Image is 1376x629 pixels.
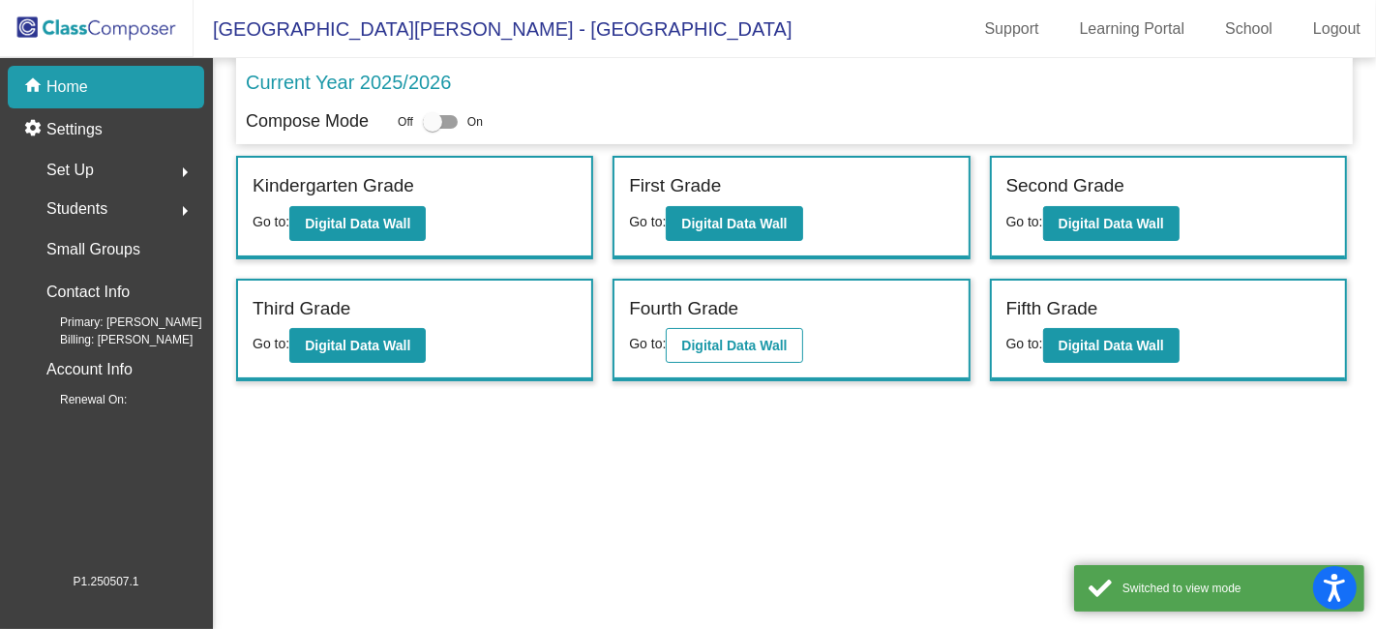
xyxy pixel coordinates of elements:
p: Small Groups [46,236,140,263]
button: Digital Data Wall [666,328,802,363]
span: Students [46,195,107,223]
span: On [467,113,483,131]
a: Logout [1298,14,1376,45]
span: Go to: [1006,214,1043,229]
p: Compose Mode [246,108,369,135]
mat-icon: home [23,75,46,99]
span: Go to: [253,336,289,351]
b: Digital Data Wall [681,216,787,231]
button: Digital Data Wall [1043,206,1180,241]
p: Account Info [46,356,133,383]
span: Go to: [629,336,666,351]
span: [GEOGRAPHIC_DATA][PERSON_NAME] - [GEOGRAPHIC_DATA] [194,14,793,45]
p: Contact Info [46,279,130,306]
a: Learning Portal [1064,14,1201,45]
span: Renewal On: [29,391,127,408]
button: Digital Data Wall [289,328,426,363]
a: Support [970,14,1055,45]
a: School [1210,14,1288,45]
p: Settings [46,118,103,141]
mat-icon: arrow_right [173,161,196,184]
label: Fifth Grade [1006,295,1098,323]
b: Digital Data Wall [305,216,410,231]
button: Digital Data Wall [1043,328,1180,363]
p: Current Year 2025/2026 [246,68,451,97]
span: Go to: [1006,336,1043,351]
b: Digital Data Wall [305,338,410,353]
label: Kindergarten Grade [253,172,414,200]
button: Digital Data Wall [289,206,426,241]
span: Billing: [PERSON_NAME] [29,331,193,348]
b: Digital Data Wall [681,338,787,353]
button: Digital Data Wall [666,206,802,241]
label: Fourth Grade [629,295,738,323]
span: Go to: [253,214,289,229]
div: Switched to view mode [1122,580,1350,597]
p: Home [46,75,88,99]
span: Primary: [PERSON_NAME] [29,314,202,331]
label: Third Grade [253,295,350,323]
b: Digital Data Wall [1059,338,1164,353]
label: Second Grade [1006,172,1125,200]
b: Digital Data Wall [1059,216,1164,231]
mat-icon: settings [23,118,46,141]
label: First Grade [629,172,721,200]
span: Off [398,113,413,131]
mat-icon: arrow_right [173,199,196,223]
span: Set Up [46,157,94,184]
span: Go to: [629,214,666,229]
